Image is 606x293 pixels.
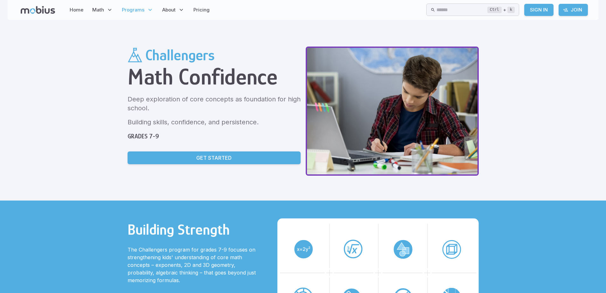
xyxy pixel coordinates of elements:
[128,95,301,113] p: Deep exploration of core concepts as foundation for high school.
[128,151,301,164] a: Get Started
[128,246,262,284] p: The Challengers program for grades 7-9 focuses on strengthening kids' understanding of core math ...
[128,221,262,238] h2: Building Strength
[306,47,479,176] img: challengers header
[145,47,215,64] h2: Challengers
[192,3,212,17] a: Pricing
[524,4,554,16] a: Sign In
[487,7,502,13] kbd: Ctrl
[68,3,85,17] a: Home
[92,6,104,13] span: Math
[122,6,144,13] span: Programs
[196,154,232,162] p: Get Started
[162,6,176,13] span: About
[128,132,301,141] h5: Grades 7-9
[559,4,588,16] a: Join
[128,64,301,90] h1: Math Confidence
[487,6,515,14] div: +
[507,7,515,13] kbd: k
[128,118,301,127] p: Building skills, confidence, and persistence.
